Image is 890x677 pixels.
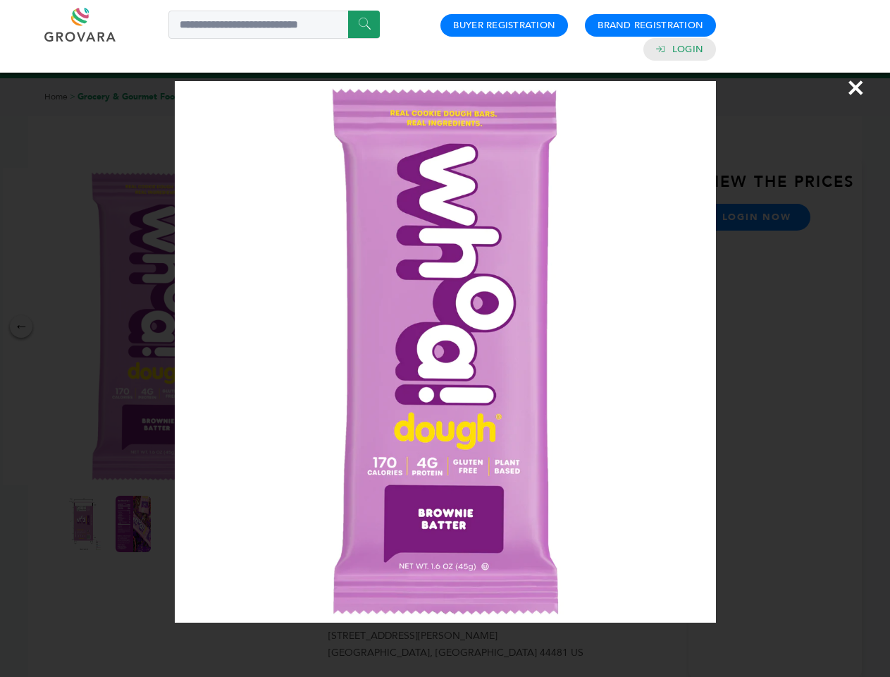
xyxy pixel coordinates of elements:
a: Buyer Registration [453,19,555,32]
a: Brand Registration [598,19,703,32]
span: × [846,68,865,107]
a: Login [672,43,703,56]
input: Search a product or brand... [168,11,380,39]
img: Image Preview [175,81,716,623]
